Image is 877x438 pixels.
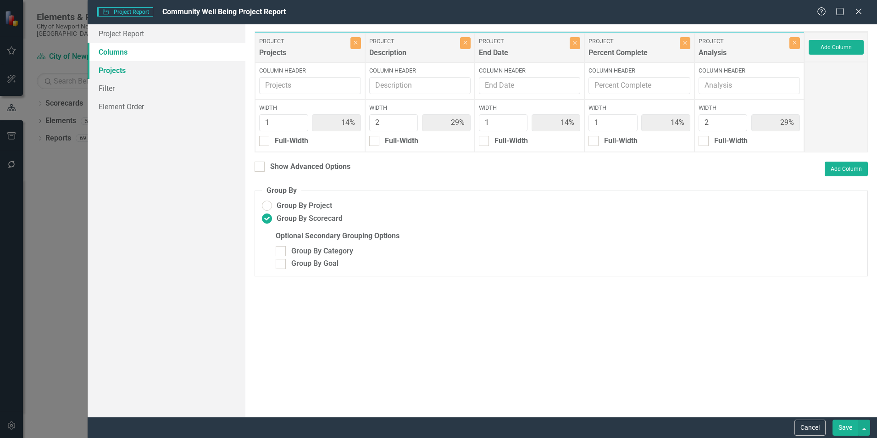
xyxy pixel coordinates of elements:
[699,37,787,45] label: Project
[494,136,528,146] div: Full-Width
[479,67,580,75] label: Column Header
[809,40,864,55] button: Add Column
[259,104,361,112] label: Width
[794,420,826,436] button: Cancel
[275,136,308,146] div: Full-Width
[588,37,677,45] label: Project
[604,136,638,146] div: Full-Width
[588,67,690,75] label: Column Header
[162,7,286,16] span: Community Well Being Project Report
[699,114,747,131] input: Column Width
[259,67,361,75] label: Column Header
[699,104,800,112] label: Width
[588,114,637,131] input: Column Width
[291,246,353,257] div: Group By Category
[277,213,343,224] span: Group By Scorecard
[699,77,800,94] input: Analysis
[97,7,153,17] span: Project Report
[88,97,245,116] a: Element Order
[270,162,350,172] div: Show Advanced Options
[259,37,348,45] label: Project
[369,48,458,63] div: Description
[479,104,580,112] label: Width
[369,114,418,131] input: Column Width
[276,231,860,241] label: Optional Secondary Grouping Options
[833,420,858,436] button: Save
[259,48,348,63] div: Projects
[259,114,308,131] input: Column Width
[699,48,787,63] div: Analysis
[588,48,677,63] div: Percent Complete
[88,43,245,61] a: Columns
[825,162,868,176] button: Add Column
[714,136,748,146] div: Full-Width
[479,48,567,63] div: End Date
[88,79,245,97] a: Filter
[369,37,458,45] label: Project
[291,258,339,269] div: Group By Goal
[479,77,580,94] input: End Date
[385,136,418,146] div: Full-Width
[369,77,471,94] input: Description
[369,104,471,112] label: Width
[88,24,245,43] a: Project Report
[699,67,800,75] label: Column Header
[479,114,527,131] input: Column Width
[588,104,690,112] label: Width
[479,37,567,45] label: Project
[259,77,361,94] input: Projects
[277,201,332,211] span: Group By Project
[588,77,690,94] input: Percent Complete
[369,67,471,75] label: Column Header
[262,185,301,196] legend: Group By
[88,61,245,79] a: Projects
